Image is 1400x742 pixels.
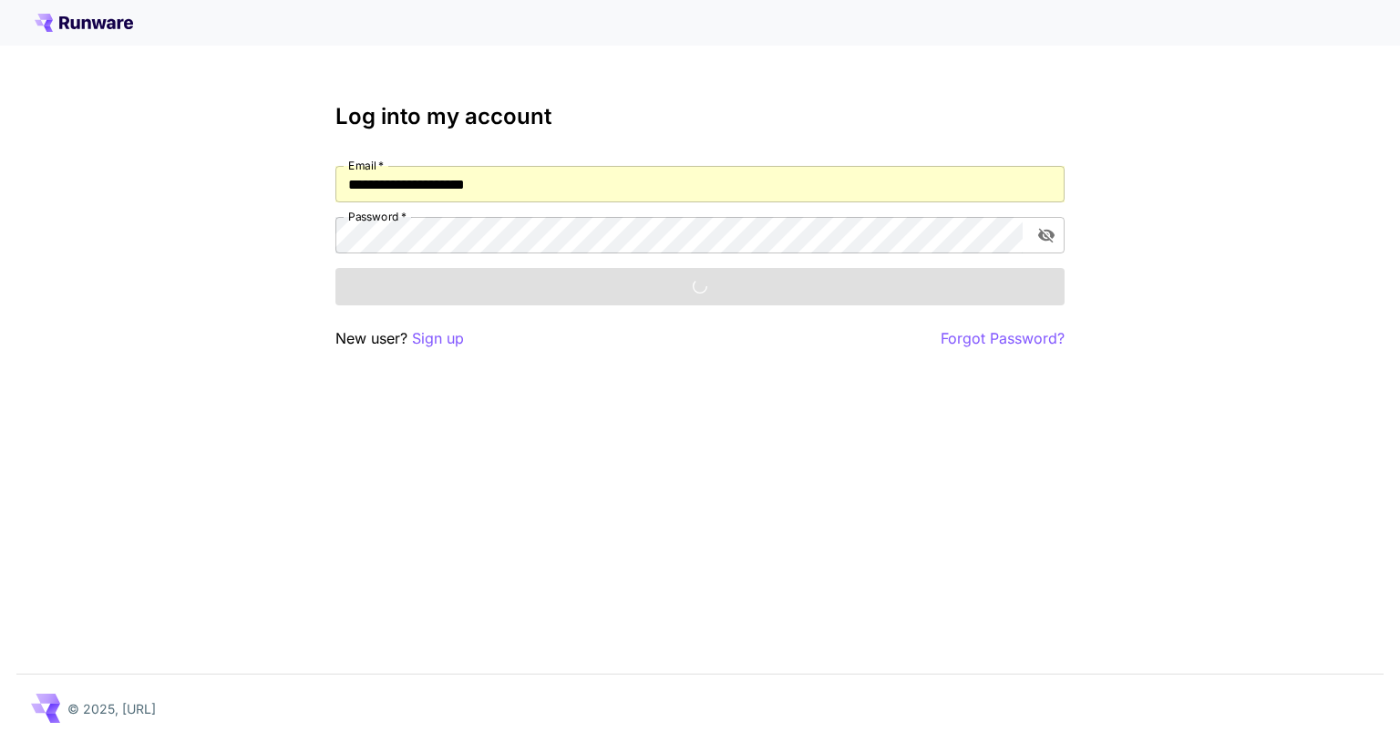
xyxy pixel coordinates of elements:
[67,699,156,718] p: © 2025, [URL]
[1030,219,1063,252] button: toggle password visibility
[348,158,384,173] label: Email
[348,209,407,224] label: Password
[335,104,1065,129] h3: Log into my account
[335,327,464,350] p: New user?
[941,327,1065,350] button: Forgot Password?
[412,327,464,350] button: Sign up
